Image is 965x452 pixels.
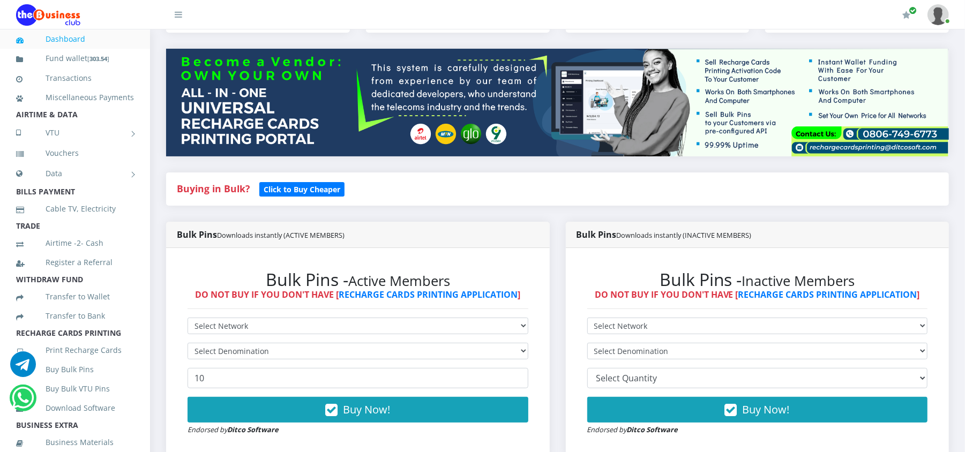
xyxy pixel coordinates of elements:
[343,402,390,417] span: Buy Now!
[166,49,949,156] img: multitenant_rcp.png
[177,182,250,195] strong: Buying in Bulk?
[16,66,134,91] a: Transactions
[188,425,279,434] small: Endorsed by
[927,4,949,25] img: User
[16,85,134,110] a: Miscellaneous Payments
[595,289,920,300] strong: DO NOT BUY IF YOU DON'T HAVE [ ]
[587,425,678,434] small: Endorsed by
[16,304,134,328] a: Transfer to Bank
[16,231,134,255] a: Airtime -2- Cash
[16,396,134,420] a: Download Software
[16,141,134,165] a: Vouchers
[16,197,134,221] a: Cable TV, Electricity
[264,184,340,194] b: Click to Buy Cheaper
[259,182,345,195] a: Click to Buy Cheaper
[902,11,910,19] i: Renew/Upgrade Subscription
[16,357,134,382] a: Buy Bulk Pins
[188,397,528,423] button: Buy Now!
[87,55,109,63] small: [ ]
[339,289,518,300] a: RECHARGE CARDS PRINTING APPLICATION
[16,27,134,51] a: Dashboard
[627,425,678,434] strong: Ditco Software
[177,229,345,240] strong: Bulk Pins
[16,119,134,146] a: VTU
[217,230,345,240] small: Downloads instantly (ACTIVE MEMBERS)
[227,425,279,434] strong: Ditco Software
[89,55,107,63] b: 303.54
[742,272,855,290] small: Inactive Members
[16,160,134,187] a: Data
[738,289,917,300] a: RECHARGE CARDS PRINTING APPLICATION
[195,289,520,300] strong: DO NOT BUY IF YOU DON'T HAVE [ ]
[188,368,528,388] input: Enter Quantity
[617,230,752,240] small: Downloads instantly (INACTIVE MEMBERS)
[577,229,752,240] strong: Bulk Pins
[587,269,928,290] h2: Bulk Pins -
[587,397,928,423] button: Buy Now!
[909,6,917,14] span: Renew/Upgrade Subscription
[12,393,34,411] a: Chat for support
[16,4,80,26] img: Logo
[16,338,134,363] a: Print Recharge Cards
[16,376,134,401] a: Buy Bulk VTU Pins
[10,359,36,377] a: Chat for support
[16,46,134,71] a: Fund wallet[303.54]
[16,284,134,309] a: Transfer to Wallet
[743,402,790,417] span: Buy Now!
[188,269,528,290] h2: Bulk Pins -
[16,250,134,275] a: Register a Referral
[348,272,450,290] small: Active Members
